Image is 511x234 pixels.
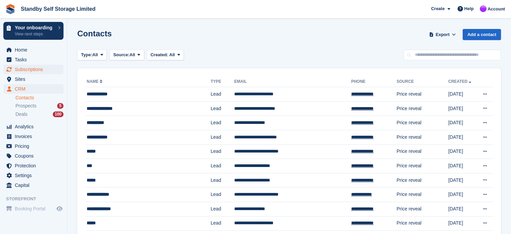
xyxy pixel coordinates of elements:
[3,55,63,64] a: menu
[396,101,448,116] td: Price reveal
[3,171,63,180] a: menu
[480,5,486,12] img: Sue Ford
[3,180,63,190] a: menu
[15,141,55,151] span: Pricing
[110,49,144,61] button: Source: All
[448,216,476,231] td: [DATE]
[211,130,234,144] td: Lead
[211,216,234,231] td: Lead
[113,52,129,58] span: Source:
[448,87,476,102] td: [DATE]
[81,52,92,58] span: Type:
[448,144,476,159] td: [DATE]
[15,31,55,37] p: View next steps
[130,52,135,58] span: All
[436,31,450,38] span: Export
[211,144,234,159] td: Lead
[211,159,234,173] td: Lead
[15,180,55,190] span: Capital
[151,52,168,57] span: Created:
[55,205,63,213] a: Preview store
[15,65,55,74] span: Subscriptions
[15,122,55,131] span: Analytics
[463,29,501,40] a: Add a contact
[15,204,55,213] span: Booking Portal
[431,5,444,12] span: Create
[464,5,474,12] span: Help
[15,84,55,94] span: CRM
[3,74,63,84] a: menu
[396,144,448,159] td: Price reveal
[3,45,63,55] a: menu
[15,55,55,64] span: Tasks
[15,45,55,55] span: Home
[211,101,234,116] td: Lead
[15,171,55,180] span: Settings
[87,79,104,84] a: Name
[3,22,63,40] a: Your onboarding View next steps
[396,116,448,130] td: Price reveal
[147,49,184,61] button: Created: All
[448,159,476,173] td: [DATE]
[448,79,473,84] a: Created
[396,76,448,87] th: Source
[92,52,98,58] span: All
[15,95,63,101] a: Contacts
[428,29,457,40] button: Export
[396,159,448,173] td: Price reveal
[448,116,476,130] td: [DATE]
[396,130,448,144] td: Price reveal
[15,74,55,84] span: Sites
[448,188,476,202] td: [DATE]
[448,202,476,216] td: [DATE]
[211,76,234,87] th: Type
[396,173,448,188] td: Price reveal
[6,196,67,202] span: Storefront
[15,25,55,30] p: Your onboarding
[211,188,234,202] td: Lead
[351,76,396,87] th: Phone
[396,87,448,102] td: Price reveal
[3,204,63,213] a: menu
[396,202,448,216] td: Price reveal
[53,111,63,117] div: 100
[15,161,55,170] span: Protection
[169,52,175,57] span: All
[57,103,63,109] div: 5
[234,76,351,87] th: Email
[3,122,63,131] a: menu
[487,6,505,12] span: Account
[448,130,476,144] td: [DATE]
[3,141,63,151] a: menu
[15,102,63,109] a: Prospects 5
[15,132,55,141] span: Invoices
[211,202,234,216] td: Lead
[396,216,448,231] td: Price reveal
[211,116,234,130] td: Lead
[448,101,476,116] td: [DATE]
[3,161,63,170] a: menu
[3,65,63,74] a: menu
[448,173,476,188] td: [DATE]
[15,151,55,161] span: Coupons
[3,84,63,94] a: menu
[396,188,448,202] td: Price reveal
[5,4,15,14] img: stora-icon-8386f47178a22dfd0bd8f6a31ec36ba5ce8667c1dd55bd0f319d3a0aa187defe.svg
[77,49,107,61] button: Type: All
[18,3,98,14] a: Standby Self Storage Limited
[15,111,28,118] span: Deals
[211,173,234,188] td: Lead
[211,87,234,102] td: Lead
[15,103,36,109] span: Prospects
[3,151,63,161] a: menu
[3,132,63,141] a: menu
[15,111,63,118] a: Deals 100
[77,29,112,38] h1: Contacts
